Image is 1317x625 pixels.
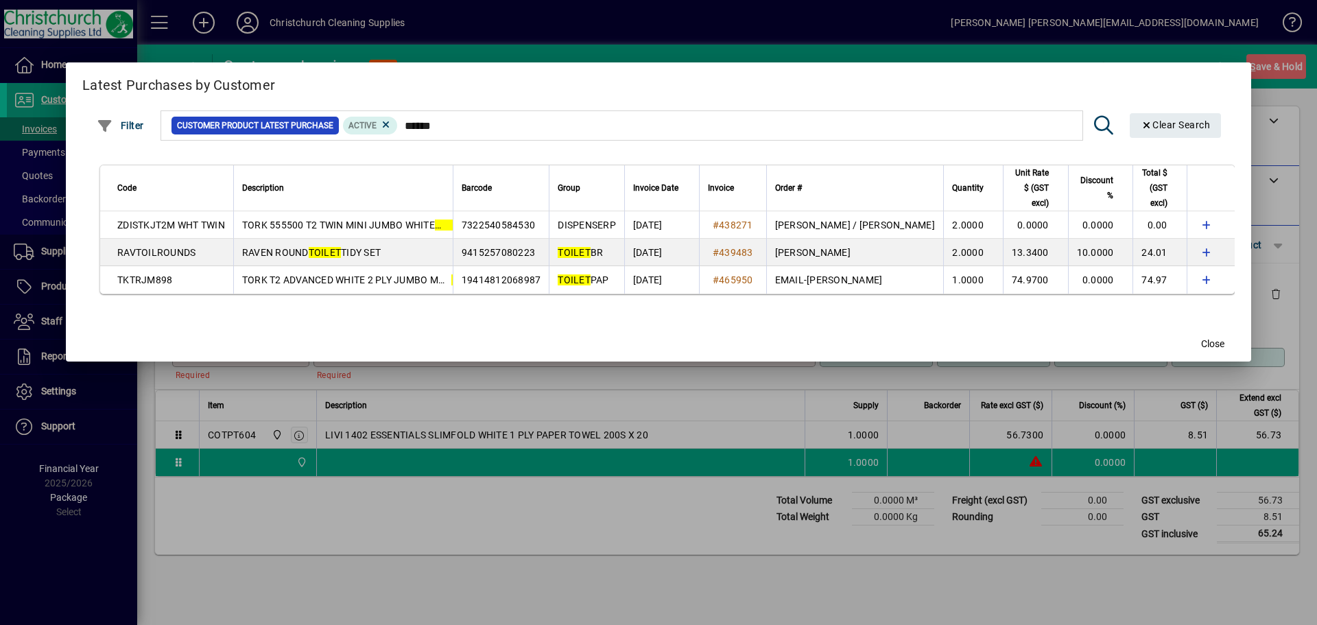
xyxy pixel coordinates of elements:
span: Clear Search [1141,119,1211,130]
div: Invoice [708,180,758,196]
td: 0.0000 [1068,266,1133,294]
span: 7322540584530 [462,220,535,231]
td: 0.00 [1132,211,1186,239]
td: 74.97 [1132,266,1186,294]
a: #439483 [708,245,758,260]
div: Total $ (GST excl) [1141,165,1179,211]
td: 10.0000 [1068,239,1133,266]
td: [DATE] [624,211,699,239]
a: #465950 [708,272,758,287]
em: TOILET [558,274,591,285]
span: RAVEN ROUND TIDY SET [242,247,381,258]
span: Active [348,121,377,130]
em: TOILET [558,247,591,258]
td: 0.0000 [1068,211,1133,239]
td: 24.01 [1132,239,1186,266]
span: # [713,220,719,231]
em: TOILET [451,274,484,285]
div: Group [558,180,616,196]
span: Total $ (GST excl) [1141,165,1167,211]
td: [DATE] [624,266,699,294]
td: EMAIL-[PERSON_NAME] [766,266,943,294]
button: Filter [93,113,147,138]
td: 2.0000 [943,239,1003,266]
div: Discount % [1077,173,1126,203]
td: 74.9700 [1003,266,1068,294]
span: Code [117,180,137,196]
td: [DATE] [624,239,699,266]
span: Order # [775,180,802,196]
td: [PERSON_NAME] / [PERSON_NAME] [766,211,943,239]
span: Filter [97,120,144,131]
span: 19414812068987 [462,274,541,285]
span: # [713,274,719,285]
div: Code [117,180,225,196]
span: PAP [558,274,608,285]
span: Customer Product Latest Purchase [177,119,333,132]
div: Order # [775,180,935,196]
td: 2.0000 [943,211,1003,239]
button: Close [1191,331,1235,356]
span: ZDISTKJT2M WHT TWIN [117,220,225,231]
span: DISPENSERP [558,220,616,231]
span: BR [558,247,603,258]
div: Description [242,180,444,196]
span: Invoice Date [633,180,678,196]
span: Invoice [708,180,734,196]
span: 438271 [719,220,753,231]
div: Invoice Date [633,180,691,196]
span: Description [242,180,284,196]
span: Quantity [952,180,984,196]
span: # [713,247,719,258]
em: TOILET [309,247,342,258]
span: TKTRJM898 [117,274,172,285]
em: TOILET [435,220,468,231]
span: Group [558,180,580,196]
td: 0.0000 [1003,211,1068,239]
div: Barcode [462,180,541,196]
span: RAVTOILROUNDS [117,247,195,258]
td: 1.0000 [943,266,1003,294]
mat-chip: Product Activation Status: Active [343,117,398,134]
h2: Latest Purchases by Customer [66,62,1251,102]
span: Discount % [1077,173,1114,203]
span: TORK 555500 T2 TWIN MINI JUMBO WHITE ROLL DISPENSER FOL - 555500 (TR:898) [242,220,649,231]
span: Unit Rate $ (GST excl) [1012,165,1049,211]
span: Close [1201,337,1224,351]
span: 9415257080223 [462,247,535,258]
td: 13.3400 [1003,239,1068,266]
span: 465950 [719,274,753,285]
span: TORK T2 ADVANCED WHITE 2 PLY JUMBO MINI ROLLS 200M X 10CM X 12S [242,274,606,285]
a: #438271 [708,217,758,233]
td: [PERSON_NAME] [766,239,943,266]
span: 439483 [719,247,753,258]
span: Barcode [462,180,492,196]
div: Unit Rate $ (GST excl) [1012,165,1061,211]
div: Quantity [952,180,996,196]
button: Clear [1130,113,1222,138]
